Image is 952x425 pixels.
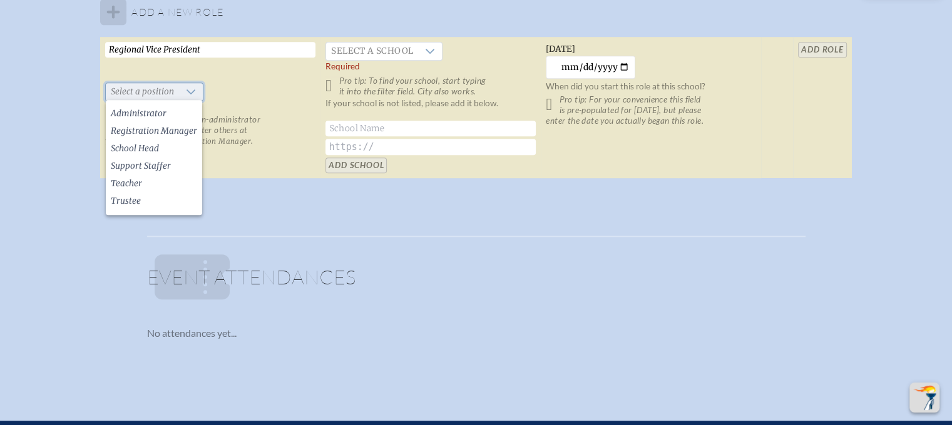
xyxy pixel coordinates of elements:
h1: Event Attendances [147,267,806,297]
span: Select a school [326,42,418,60]
img: To the top [912,385,937,410]
input: https:// [325,139,536,155]
span: Select a position [106,83,179,101]
input: School Name [325,121,536,136]
label: Required [325,61,360,72]
span: [DATE] [546,44,575,54]
p: Pro tip: To find your school, start typing it into the filter field. City also works. [325,76,536,97]
li: Trustee [106,192,202,210]
button: Scroll Top [909,382,939,412]
p: Pro tip: For your convenience this field is pre-populated for [DATE], but please enter the date y... [546,94,756,126]
input: Job Title, eg, Science Teacher, 5th Grade [105,42,315,57]
p: No attendances yet... [147,327,806,339]
span: Registration Manager [111,125,197,137]
li: Support Staffer [106,157,202,175]
label: If your school is not listed, please add it below. [325,98,498,119]
li: School Head [106,140,202,157]
span: Support Staffer [111,160,171,172]
span: Teacher [111,177,142,190]
li: Administrator [106,105,202,122]
li: Registration Manager [106,122,202,140]
p: Pro tip: If you are a non-administrator with authority to register others at your school, select . [105,114,315,146]
span: Registration Manager [173,137,251,146]
span: Administrator [111,107,166,120]
ul: Option List [106,100,202,215]
p: When did you start this role at this school? [546,81,756,92]
li: Teacher [106,175,202,192]
span: Trustee [111,195,141,207]
span: School Head [111,142,159,155]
